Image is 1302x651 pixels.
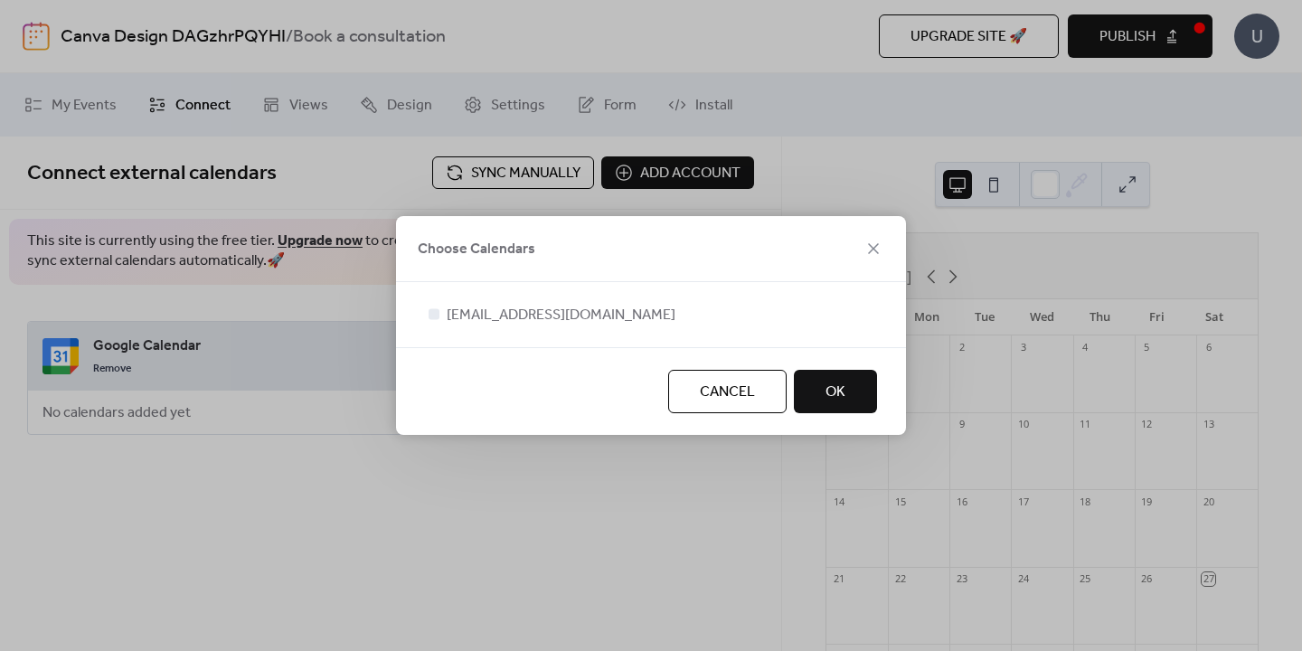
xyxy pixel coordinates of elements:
span: OK [826,382,845,403]
span: [EMAIL_ADDRESS][DOMAIN_NAME] [447,305,675,326]
button: Cancel [668,370,787,413]
button: OK [794,370,877,413]
span: Choose Calendars [418,239,535,260]
span: Cancel [700,382,755,403]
